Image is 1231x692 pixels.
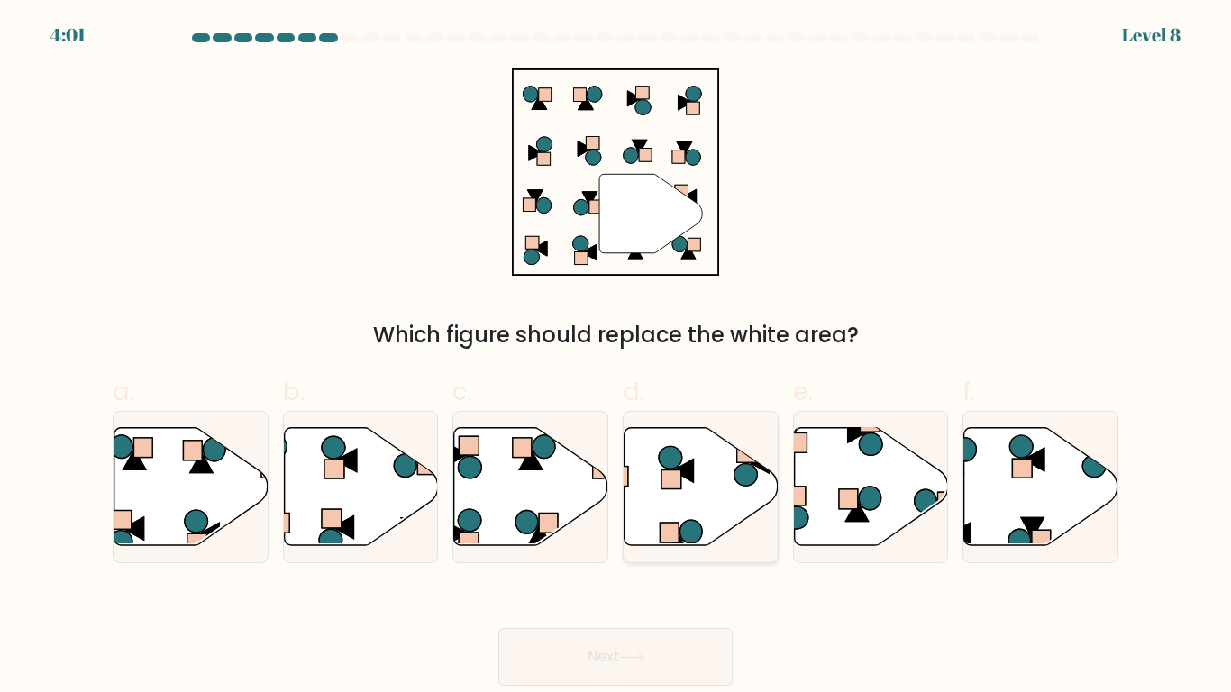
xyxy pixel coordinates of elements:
div: Level 8 [1122,22,1181,49]
span: f. [962,374,975,409]
span: a. [113,374,134,409]
button: Next [498,628,733,686]
div: Which figure should replace the white area? [123,319,1108,351]
span: d. [623,374,644,409]
span: c. [452,374,472,409]
div: 4:01 [50,22,86,49]
span: b. [283,374,305,409]
span: e. [793,374,813,409]
g: " [599,174,702,253]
